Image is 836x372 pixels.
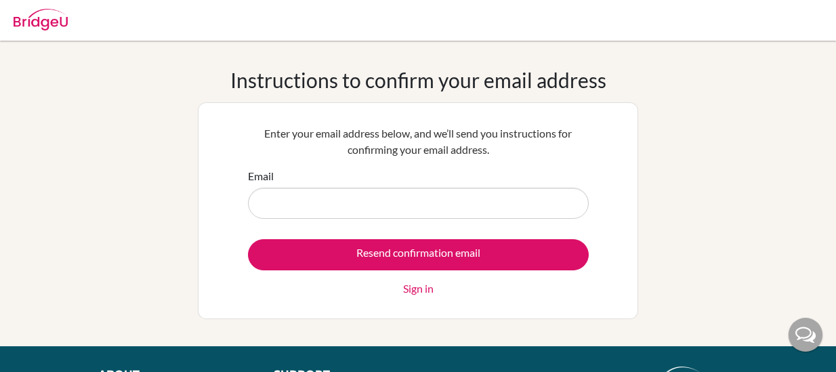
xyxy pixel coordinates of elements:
[14,9,68,30] img: Bridge-U
[248,239,589,270] input: Resend confirmation email
[248,168,274,184] label: Email
[403,281,434,297] a: Sign in
[230,68,606,92] h1: Instructions to confirm your email address
[248,125,589,158] p: Enter your email address below, and we’ll send you instructions for confirming your email address.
